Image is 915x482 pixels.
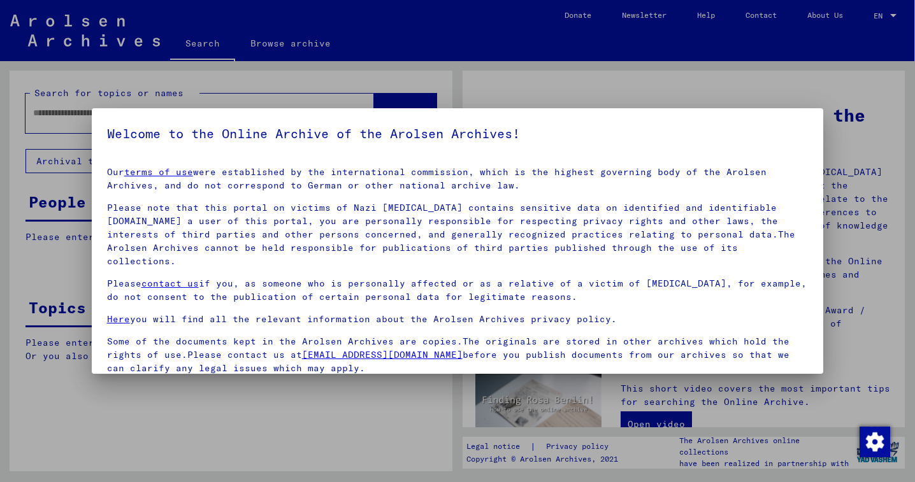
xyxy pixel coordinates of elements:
a: Here [107,313,130,325]
img: Change consent [860,427,890,457]
a: [EMAIL_ADDRESS][DOMAIN_NAME] [302,349,463,360]
a: terms of use [124,166,193,178]
a: contact us [141,278,199,289]
p: Some of the documents kept in the Arolsen Archives are copies.The originals are stored in other a... [107,335,809,375]
p: you will find all the relevant information about the Arolsen Archives privacy policy. [107,313,809,326]
h5: Welcome to the Online Archive of the Arolsen Archives! [107,124,809,144]
p: Our were established by the international commission, which is the highest governing body of the ... [107,166,809,192]
div: Change consent [859,426,890,457]
p: Please if you, as someone who is personally affected or as a relative of a victim of [MEDICAL_DAT... [107,277,809,304]
p: Please note that this portal on victims of Nazi [MEDICAL_DATA] contains sensitive data on identif... [107,201,809,268]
